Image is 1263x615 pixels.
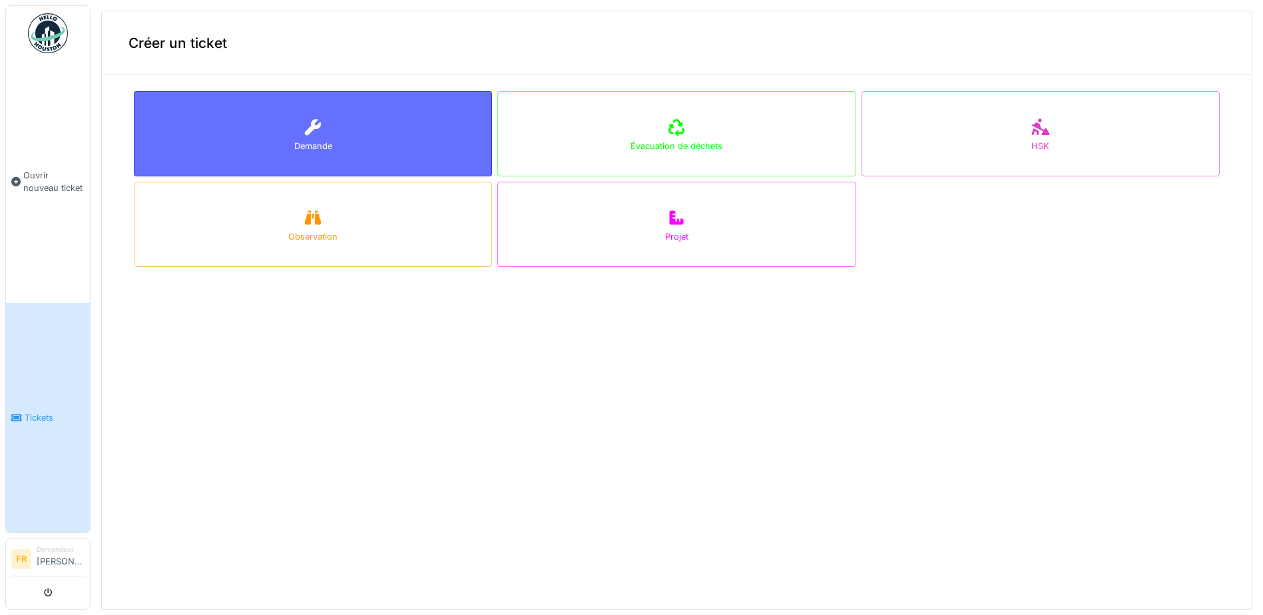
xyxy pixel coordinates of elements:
div: Demandeur [37,544,85,554]
a: FR Demandeur[PERSON_NAME] [11,544,85,576]
img: Badge_color-CXgf-gQk.svg [28,13,68,53]
div: Évacuation de déchets [631,140,722,152]
li: [PERSON_NAME] [37,544,85,573]
li: FR [11,549,31,569]
a: Ouvrir nouveau ticket [6,61,90,303]
div: Demande [294,140,332,152]
span: Tickets [25,411,85,424]
div: HSK [1031,140,1049,152]
a: Tickets [6,303,90,532]
span: Ouvrir nouveau ticket [23,169,85,194]
div: Observation [288,230,338,243]
div: Projet [665,230,688,243]
div: Créer un ticket [102,11,1252,75]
